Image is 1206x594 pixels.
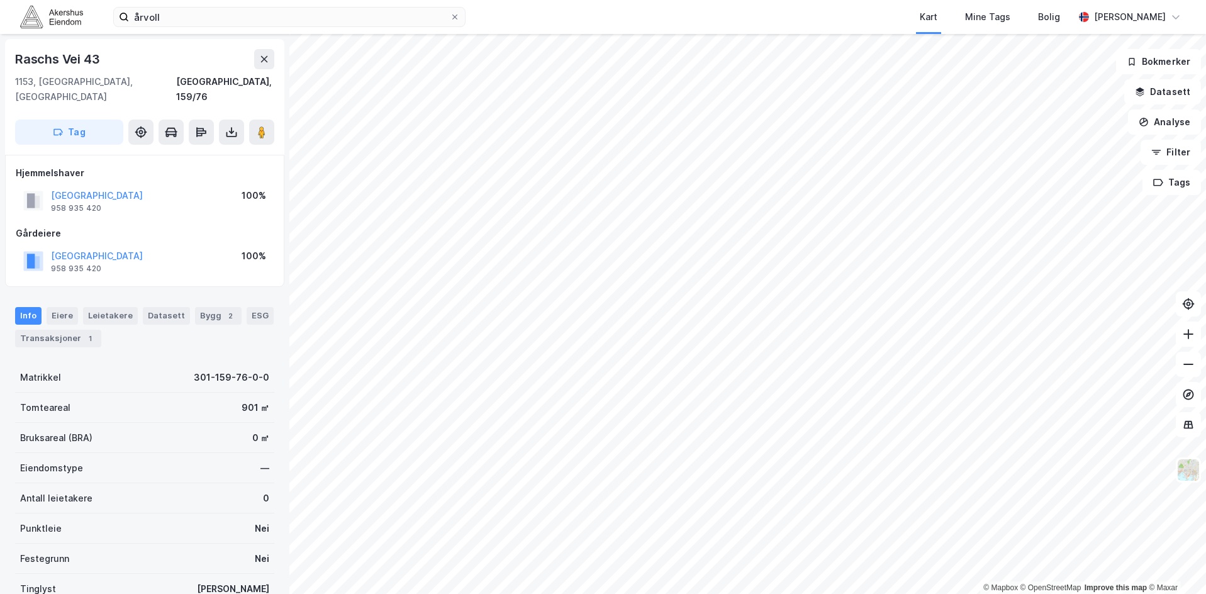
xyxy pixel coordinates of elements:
div: Matrikkel [20,370,61,385]
a: OpenStreetMap [1020,583,1081,592]
button: Filter [1141,140,1201,165]
a: Improve this map [1085,583,1147,592]
iframe: Chat Widget [1143,534,1206,594]
img: akershus-eiendom-logo.9091f326c980b4bce74ccdd9f866810c.svg [20,6,83,28]
input: Søk på adresse, matrikkel, gårdeiere, leietakere eller personer [129,8,450,26]
div: 301-159-76-0-0 [194,370,269,385]
div: 958 935 420 [51,203,101,213]
div: ESG [247,307,274,325]
div: Bygg [195,307,242,325]
div: Leietakere [83,307,138,325]
div: Eiere [47,307,78,325]
button: Bokmerker [1116,49,1201,74]
button: Tag [15,120,123,145]
div: Eiendomstype [20,461,83,476]
div: — [260,461,269,476]
div: Tomteareal [20,400,70,415]
div: Raschs Vei 43 [15,49,102,69]
a: Mapbox [983,583,1018,592]
div: 100% [242,249,266,264]
button: Tags [1142,170,1201,195]
div: [GEOGRAPHIC_DATA], 159/76 [176,74,274,104]
button: Datasett [1124,79,1201,104]
div: 0 ㎡ [252,430,269,445]
div: 0 [263,491,269,506]
div: Nei [255,551,269,566]
div: Mine Tags [965,9,1010,25]
div: Datasett [143,307,190,325]
div: Antall leietakere [20,491,92,506]
div: Kontrollprogram for chat [1143,534,1206,594]
div: Hjemmelshaver [16,165,274,181]
div: 1153, [GEOGRAPHIC_DATA], [GEOGRAPHIC_DATA] [15,74,176,104]
div: Bruksareal (BRA) [20,430,92,445]
div: 901 ㎡ [242,400,269,415]
div: Nei [255,521,269,536]
div: Kart [920,9,937,25]
div: Gårdeiere [16,226,274,241]
div: 100% [242,188,266,203]
button: Analyse [1128,109,1201,135]
div: Punktleie [20,521,62,536]
img: Z [1176,458,1200,482]
div: 2 [224,310,237,322]
div: 1 [84,332,96,345]
div: Bolig [1038,9,1060,25]
div: Festegrunn [20,551,69,566]
div: [PERSON_NAME] [1094,9,1166,25]
div: Transaksjoner [15,330,101,347]
div: 958 935 420 [51,264,101,274]
div: Info [15,307,42,325]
